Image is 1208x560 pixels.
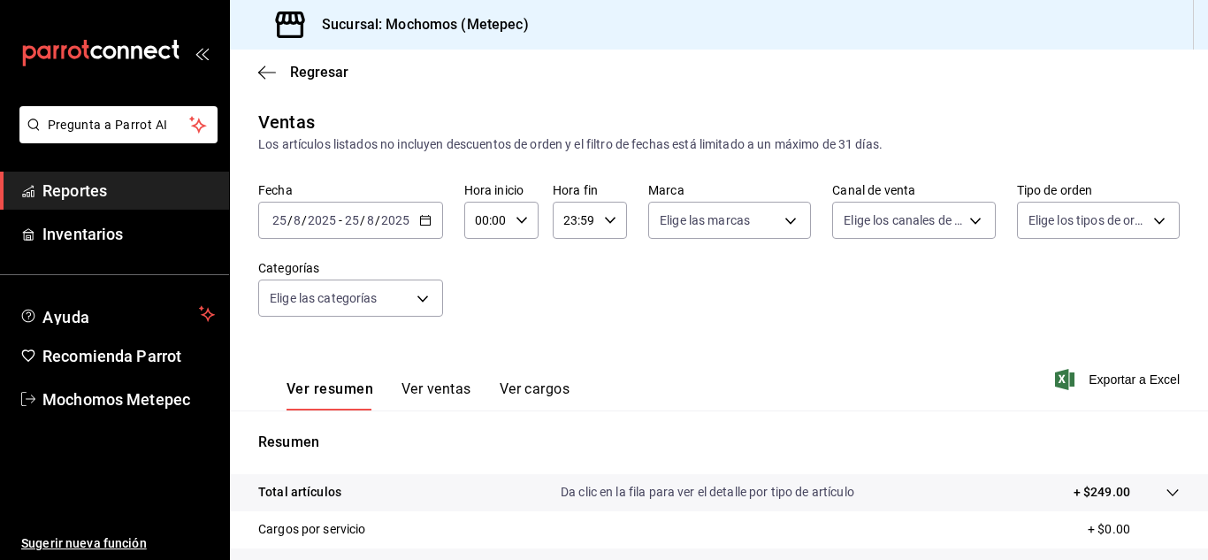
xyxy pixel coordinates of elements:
[290,64,348,81] span: Regresar
[42,303,192,325] span: Ayuda
[287,380,570,410] div: navigation tabs
[366,213,375,227] input: --
[287,213,293,227] span: /
[307,213,337,227] input: ----
[339,213,342,227] span: -
[561,483,854,502] p: Da clic en la fila para ver el detalle por tipo de artículo
[42,222,215,246] span: Inventarios
[500,380,570,410] button: Ver cargos
[375,213,380,227] span: /
[258,262,443,274] label: Categorías
[42,387,215,411] span: Mochomos Metepec
[1074,483,1130,502] p: + $249.00
[287,380,373,410] button: Ver resumen
[380,213,410,227] input: ----
[401,380,471,410] button: Ver ventas
[302,213,307,227] span: /
[42,179,215,203] span: Reportes
[258,184,443,196] label: Fecha
[344,213,360,227] input: --
[42,344,215,368] span: Recomienda Parrot
[660,211,750,229] span: Elige las marcas
[1028,211,1147,229] span: Elige los tipos de orden
[21,534,215,553] span: Sugerir nueva función
[832,184,995,196] label: Canal de venta
[258,520,366,539] p: Cargos por servicio
[258,135,1180,154] div: Los artículos listados no incluyen descuentos de orden y el filtro de fechas está limitado a un m...
[258,432,1180,453] p: Resumen
[258,64,348,81] button: Regresar
[648,184,811,196] label: Marca
[19,106,218,143] button: Pregunta a Parrot AI
[553,184,627,196] label: Hora fin
[293,213,302,227] input: --
[464,184,539,196] label: Hora inicio
[1059,369,1180,390] button: Exportar a Excel
[12,128,218,147] a: Pregunta a Parrot AI
[258,483,341,502] p: Total artículos
[48,116,190,134] span: Pregunta a Parrot AI
[195,46,209,60] button: open_drawer_menu
[844,211,962,229] span: Elige los canales de venta
[270,289,378,307] span: Elige las categorías
[308,14,529,35] h3: Sucursal: Mochomos (Metepec)
[1017,184,1180,196] label: Tipo de orden
[271,213,287,227] input: --
[360,213,365,227] span: /
[1088,520,1180,539] p: + $0.00
[258,109,315,135] div: Ventas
